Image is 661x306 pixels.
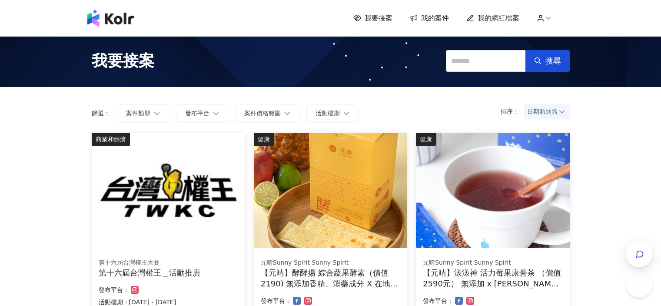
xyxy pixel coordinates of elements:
span: 我的案件 [421,13,449,23]
span: 發布平台 [185,110,209,117]
a: 我的案件 [410,13,449,23]
img: 第十六屆台灣權王 [92,133,245,248]
button: 案件類型 [117,104,169,122]
div: 健康 [254,133,274,146]
span: 案件價格範圍 [244,110,281,117]
p: 排序： [501,108,524,115]
a: 我要接案 [353,13,392,23]
p: 發布平台： [423,296,453,306]
img: 酵酵揚｜綜合蔬果酵素 [254,133,407,248]
span: 我要接案 [365,13,392,23]
button: 活動檔期 [306,104,359,122]
button: 案件價格範圍 [235,104,299,122]
img: 漾漾神｜活力莓果康普茶沖泡粉 [416,133,569,248]
div: 商業和經濟 [92,133,130,146]
button: 搜尋 [525,50,570,72]
div: 健康 [416,133,436,146]
div: 【元晴】漾漾神 活力莓果康普茶 （價值2590元） 無添加 x [PERSON_NAME]山小葉種紅茶 x 多國專利原料 x 營養博士科研 [423,267,562,289]
span: 我要接案 [92,50,154,72]
iframe: Help Scout Beacon - Open [626,271,652,297]
span: 搜尋 [545,56,561,66]
div: 元晴Sunny Spirit Sunny Spirit [423,259,562,267]
span: 活動檔期 [316,110,340,117]
span: 日期新到舊 [527,105,567,118]
p: 發布平台： [99,285,129,295]
p: 篩選： [92,110,110,117]
p: 發布平台： [261,296,291,306]
a: 我的網紅檔案 [466,13,519,23]
img: logo [87,10,134,27]
div: 元晴Sunny Spirit Sunny Spirit [261,259,400,267]
div: 第十六屆台灣權王＿活動推廣 [99,267,238,278]
span: 案件類型 [126,110,150,117]
div: 【元晴】酵酵揚 綜合蔬果酵素（價值2190) 無添加香精、瀉藥成分 X 在地小農蔬果萃取 x 營養博士科研 [261,267,400,289]
span: 我的網紅檔案 [478,13,519,23]
div: 第十六屆台灣權王大賽 [99,259,238,267]
button: 發布平台 [176,104,228,122]
span: search [534,57,542,65]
